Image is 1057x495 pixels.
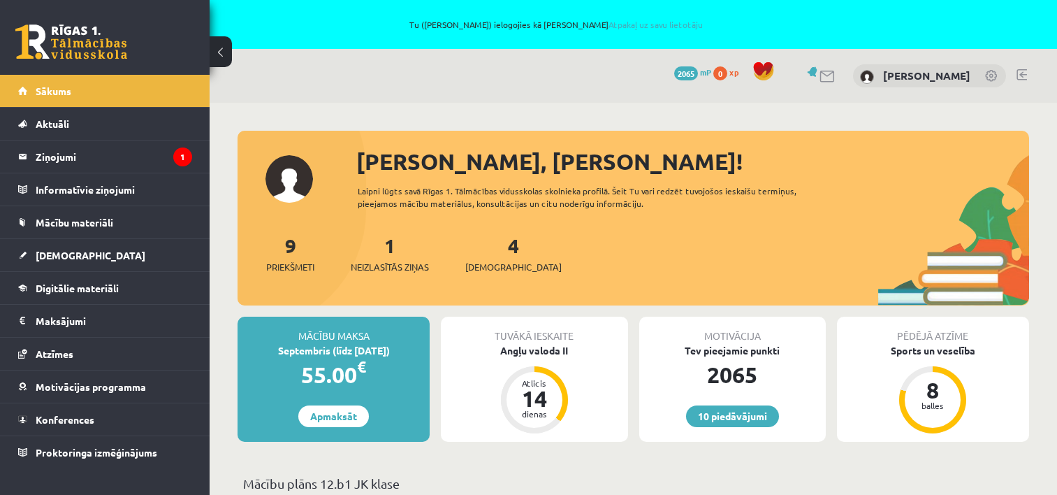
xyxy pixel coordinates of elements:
a: Mācību materiāli [18,206,192,238]
span: Aktuāli [36,117,69,130]
div: [PERSON_NAME], [PERSON_NAME]! [356,145,1029,178]
a: Atzīmes [18,338,192,370]
span: Proktoringa izmēģinājums [36,446,157,459]
span: xp [729,66,738,78]
div: 2065 [639,358,826,392]
div: dienas [513,410,555,418]
span: Tu ([PERSON_NAME]) ielogojies kā [PERSON_NAME] [161,20,952,29]
a: 0 xp [713,66,745,78]
div: 8 [912,379,954,401]
span: € [357,357,366,377]
a: 2065 mP [674,66,711,78]
a: Angļu valoda II Atlicis 14 dienas [441,343,627,436]
a: Konferences [18,403,192,436]
a: Informatīvie ziņojumi [18,173,192,206]
span: [DEMOGRAPHIC_DATA] [465,260,562,274]
a: Motivācijas programma [18,371,192,403]
span: mP [700,66,711,78]
span: Konferences [36,413,94,426]
span: Sākums [36,85,71,97]
a: Maksājumi [18,305,192,337]
a: Rīgas 1. Tālmācības vidusskola [15,24,127,59]
span: [DEMOGRAPHIC_DATA] [36,249,145,261]
div: balles [912,401,954,410]
span: Neizlasītās ziņas [351,260,429,274]
a: Apmaksāt [298,406,369,427]
a: Proktoringa izmēģinājums [18,436,192,468]
div: Septembris (līdz [DATE]) [238,343,430,358]
a: Aktuāli [18,108,192,140]
div: Mācību maksa [238,317,430,343]
div: 14 [513,387,555,410]
div: 55.00 [238,358,430,392]
div: Laipni lūgts savā Rīgas 1. Tālmācības vidusskolas skolnieka profilā. Šeit Tu vari redzēt tuvojošo... [358,185,833,210]
i: 1 [173,148,192,166]
a: [DEMOGRAPHIC_DATA] [18,239,192,271]
a: Digitālie materiāli [18,272,192,304]
div: Atlicis [513,379,555,387]
span: Digitālie materiāli [36,282,119,294]
a: [PERSON_NAME] [883,69,970,82]
img: Robijs Cabuls [860,70,874,84]
div: Pēdējā atzīme [837,317,1029,343]
span: Atzīmes [36,347,73,360]
span: 2065 [674,66,698,80]
a: 4[DEMOGRAPHIC_DATA] [465,233,562,274]
span: Motivācijas programma [36,380,146,393]
a: Ziņojumi1 [18,141,192,173]
span: Mācību materiāli [36,216,113,229]
div: Sports un veselība [837,343,1029,358]
div: Motivācija [639,317,826,343]
span: Priekšmeti [266,260,314,274]
legend: Maksājumi [36,305,192,337]
div: Tev pieejamie punkti [639,343,826,358]
a: 9Priekšmeti [266,233,314,274]
a: 10 piedāvājumi [686,406,779,427]
div: Tuvākā ieskaite [441,317,627,343]
p: Mācību plāns 12.b1 JK klase [243,474,1023,493]
a: Sākums [18,75,192,107]
legend: Informatīvie ziņojumi [36,173,192,206]
a: Sports un veselība 8 balles [837,343,1029,436]
a: Atpakaļ uz savu lietotāju [608,19,703,30]
span: 0 [713,66,727,80]
a: 1Neizlasītās ziņas [351,233,429,274]
legend: Ziņojumi [36,141,192,173]
div: Angļu valoda II [441,343,627,358]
